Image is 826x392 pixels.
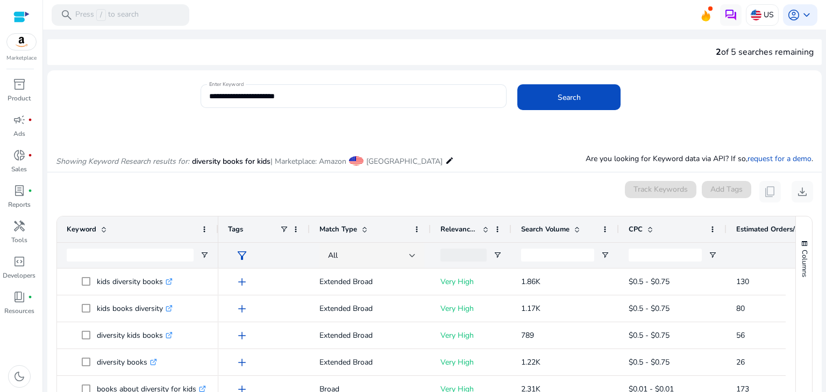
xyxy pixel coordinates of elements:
button: Open Filter Menu [601,251,609,259]
span: keyboard_arrow_down [800,9,813,21]
p: Very High [440,297,502,320]
span: 26 [736,357,745,367]
span: dark_mode [13,370,26,383]
span: Search [558,92,581,103]
span: filter_alt [236,249,248,262]
p: Extended Broad [319,271,421,293]
p: Are you looking for Keyword data via API? If so, . [586,153,813,164]
span: Search Volume [521,224,569,234]
span: [GEOGRAPHIC_DATA] [366,156,443,166]
input: CPC Filter Input [629,249,702,262]
span: add [236,329,248,342]
img: amazon.svg [7,34,36,50]
button: Search [517,84,621,110]
span: lab_profile [13,184,26,197]
p: kids books diversity [97,297,173,320]
p: Press to search [75,9,139,21]
span: fiber_manual_record [28,118,32,122]
p: Developers [3,271,35,280]
span: $0.5 - $0.75 [629,330,670,340]
p: Reports [8,200,31,209]
p: Extended Broad [319,351,421,373]
button: Open Filter Menu [200,251,209,259]
p: Ads [13,129,25,139]
span: campaign [13,113,26,126]
span: fiber_manual_record [28,188,32,193]
p: Extended Broad [319,324,421,346]
span: / [96,9,106,21]
p: Sales [11,164,27,174]
p: Marketplace [6,54,37,62]
mat-label: Enter Keyword [209,81,244,88]
span: All [328,250,338,260]
span: search [60,9,73,21]
span: $0.5 - $0.75 [629,357,670,367]
span: Relevance Score [440,224,478,234]
span: fiber_manual_record [28,153,32,157]
span: Keyword [67,224,96,234]
span: donut_small [13,149,26,162]
span: $0.5 - $0.75 [629,277,670,287]
a: request for a demo [747,154,811,164]
span: 2 [716,46,721,58]
p: US [764,5,774,24]
span: 56 [736,330,745,340]
span: account_circle [787,9,800,21]
button: Open Filter Menu [493,251,502,259]
input: Keyword Filter Input [67,249,194,262]
span: inventory_2 [13,78,26,91]
button: download [792,181,813,202]
p: Product [8,93,31,103]
button: Open Filter Menu [708,251,717,259]
span: add [236,275,248,288]
span: Tags [228,224,243,234]
span: 1.22K [521,357,540,367]
p: diversity books [97,351,157,373]
p: Very High [440,351,502,373]
i: Showing Keyword Research results for: [56,156,189,166]
span: Estimated Orders/Month [736,224,801,234]
input: Search Volume Filter Input [521,249,594,262]
p: Very High [440,324,502,346]
span: $0.5 - $0.75 [629,303,670,314]
span: fiber_manual_record [28,295,32,299]
p: kids diversity books [97,271,173,293]
p: Resources [4,306,34,316]
span: 130 [736,277,749,287]
mat-icon: edit [445,154,454,167]
span: download [796,185,809,198]
span: 1.17K [521,303,540,314]
img: us.svg [751,10,761,20]
div: of 5 searches remaining [716,46,814,59]
span: Match Type [319,224,357,234]
span: 789 [521,330,534,340]
span: 80 [736,303,745,314]
span: add [236,356,248,369]
span: handyman [13,220,26,233]
span: | Marketplace: Amazon [270,156,346,166]
span: code_blocks [13,255,26,268]
span: book_4 [13,291,26,303]
span: diversity books for kids [192,156,270,166]
p: diversity kids books [97,324,173,346]
span: CPC [629,224,643,234]
span: add [236,302,248,315]
span: 1.86K [521,277,540,287]
p: Very High [440,271,502,293]
p: Tools [11,235,27,245]
span: Columns [800,250,809,277]
p: Extended Broad [319,297,421,320]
